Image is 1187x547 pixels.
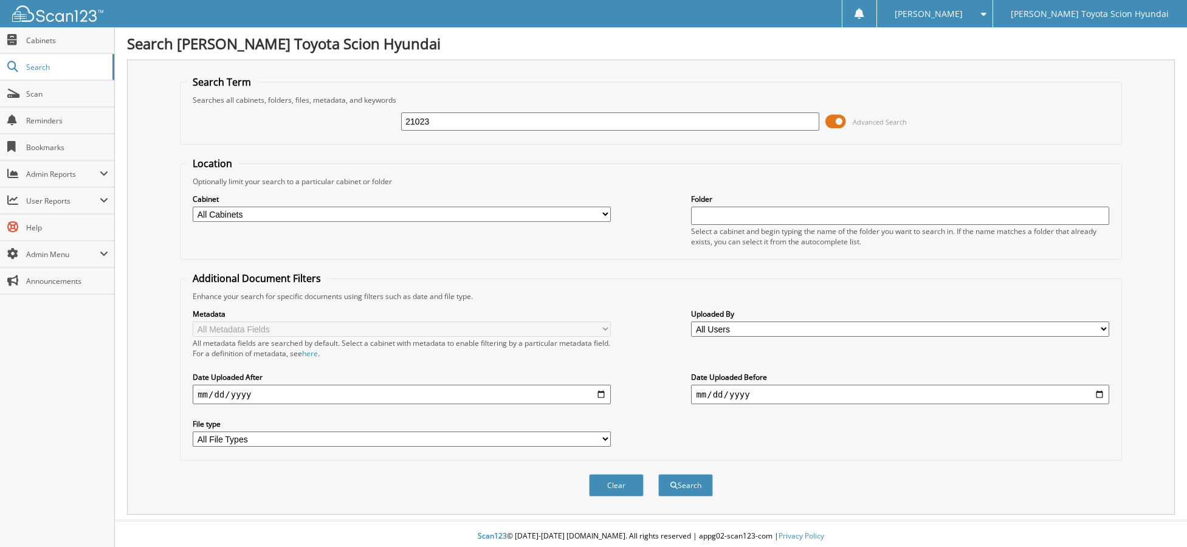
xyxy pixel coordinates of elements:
span: [PERSON_NAME] [895,10,963,18]
span: Search [26,62,106,72]
span: Scan123 [478,531,507,541]
div: All metadata fields are searched by default. Select a cabinet with metadata to enable filtering b... [193,338,610,359]
label: Date Uploaded Before [691,372,1109,382]
div: Enhance your search for specific documents using filters such as date and file type. [187,291,1115,301]
span: Admin Reports [26,169,100,179]
label: File type [193,419,610,429]
span: User Reports [26,196,100,206]
label: Cabinet [193,194,610,204]
span: Scan [26,89,108,99]
div: Select a cabinet and begin typing the name of the folder you want to search in. If the name match... [691,226,1109,247]
input: end [691,385,1109,404]
a: here [302,348,318,359]
iframe: Chat Widget [1126,489,1187,547]
button: Search [658,474,713,497]
span: Reminders [26,115,108,126]
label: Uploaded By [691,309,1109,319]
span: Cabinets [26,35,108,46]
div: Optionally limit your search to a particular cabinet or folder [187,176,1115,187]
legend: Location [187,157,238,170]
span: Advanced Search [853,117,907,126]
span: Announcements [26,276,108,286]
button: Clear [589,474,644,497]
div: Searches all cabinets, folders, files, metadata, and keywords [187,95,1115,105]
span: Admin Menu [26,249,100,260]
legend: Additional Document Filters [187,272,327,285]
img: scan123-logo-white.svg [12,5,103,22]
label: Folder [691,194,1109,204]
label: Metadata [193,309,610,319]
span: [PERSON_NAME] Toyota Scion Hyundai [1011,10,1169,18]
span: Bookmarks [26,142,108,153]
a: Privacy Policy [779,531,824,541]
h1: Search [PERSON_NAME] Toyota Scion Hyundai [127,33,1175,53]
label: Date Uploaded After [193,372,610,382]
input: start [193,385,610,404]
legend: Search Term [187,75,257,89]
span: Help [26,222,108,233]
